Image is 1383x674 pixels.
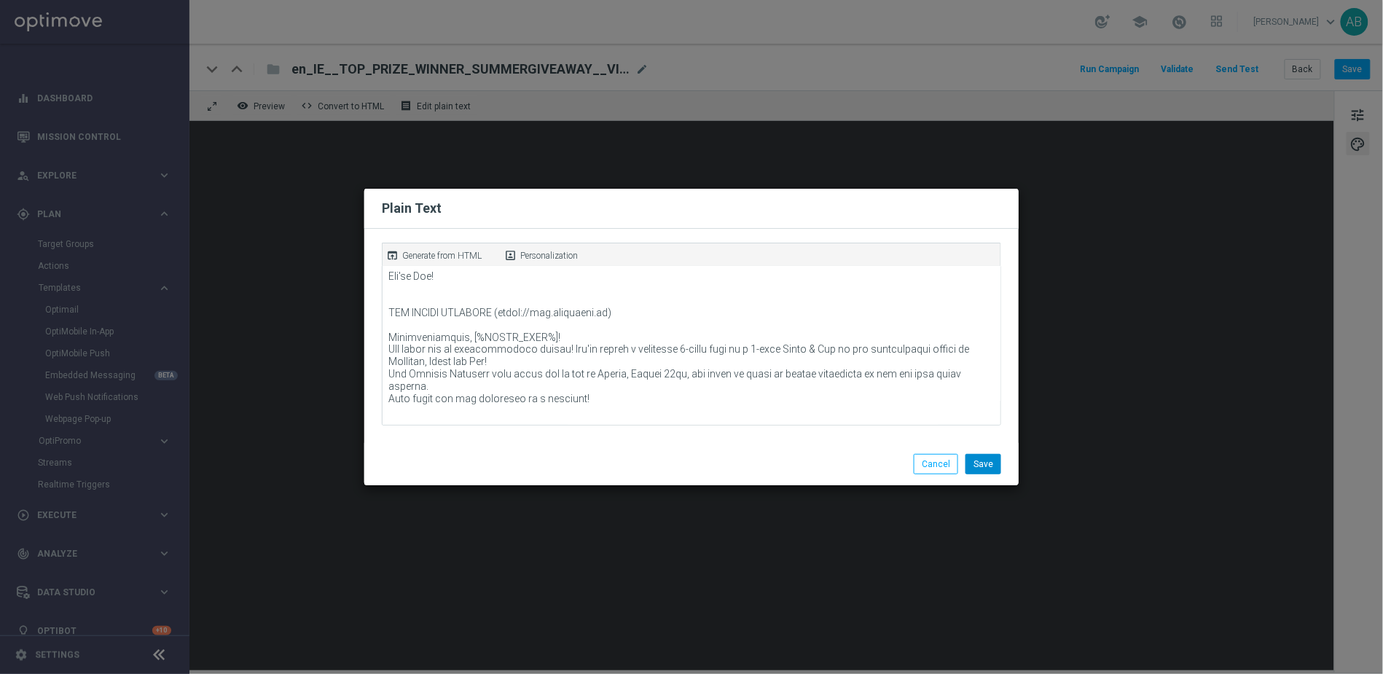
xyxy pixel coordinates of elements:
[504,249,517,262] i: portrait
[382,200,442,217] h2: Plain Text
[914,454,958,474] button: Cancel
[965,454,1001,474] button: Save
[402,249,482,262] p: Generate from HTML
[520,249,578,262] p: Personalization
[386,249,399,262] i: open_in_browser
